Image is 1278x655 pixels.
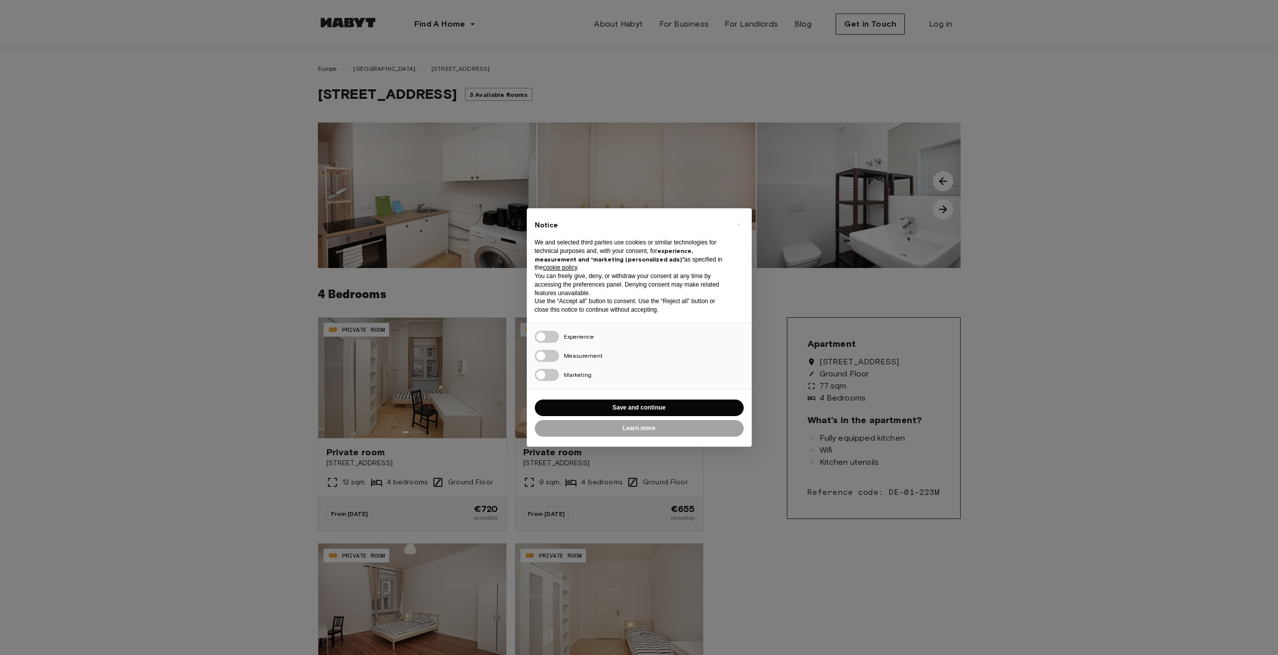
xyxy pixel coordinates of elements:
[535,420,744,437] button: Learn more
[564,371,592,378] span: Marketing
[535,272,728,297] p: You can freely give, deny, or withdraw your consent at any time by accessing the preferences pane...
[731,216,747,232] button: Close this notice
[737,218,740,230] span: ×
[535,247,693,263] strong: experience, measurement and “marketing (personalized ads)”
[535,400,744,416] button: Save and continue
[535,220,728,230] h2: Notice
[535,238,728,272] p: We and selected third parties use cookies or similar technologies for technical purposes and, wit...
[564,333,594,340] span: Experience
[535,297,728,314] p: Use the “Accept all” button to consent. Use the “Reject all” button or close this notice to conti...
[564,352,603,359] span: Measurement
[543,264,577,271] a: cookie policy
